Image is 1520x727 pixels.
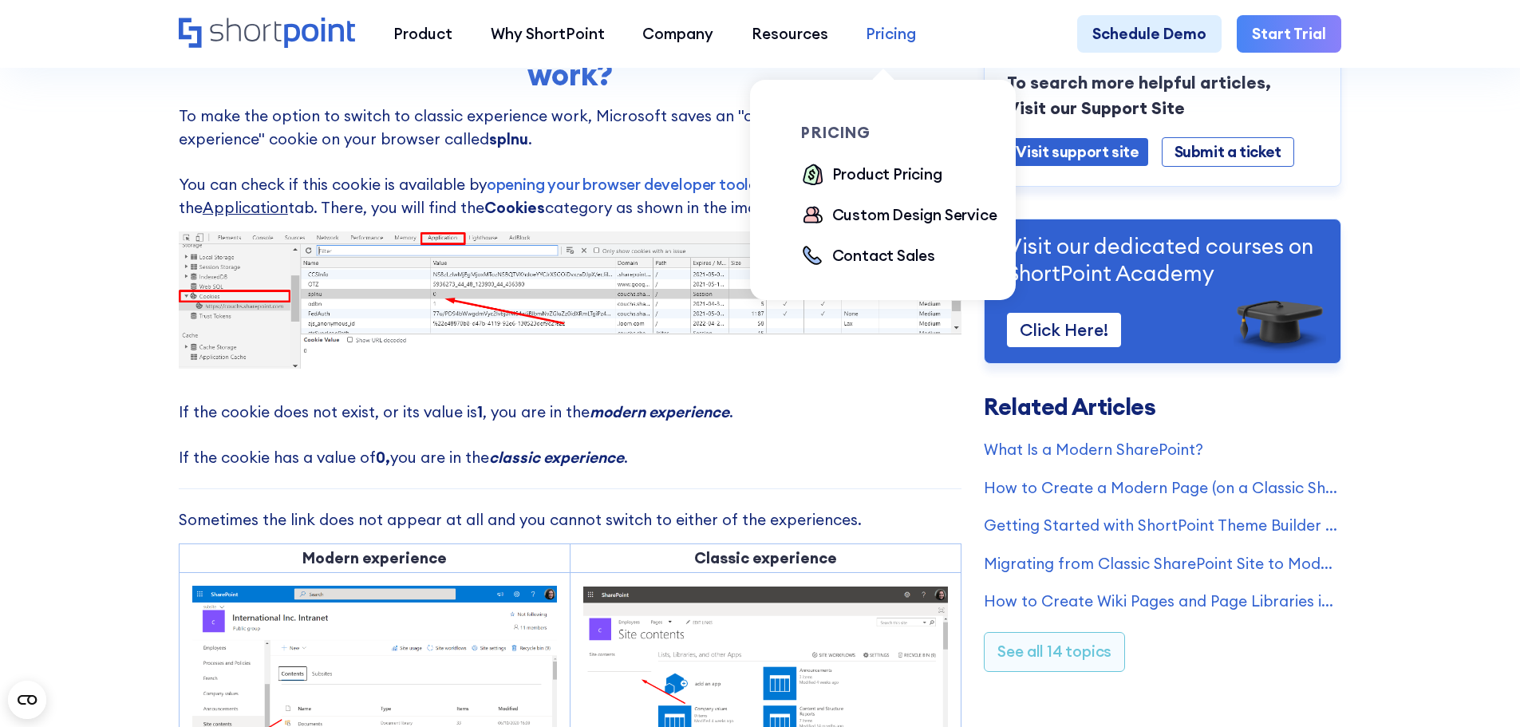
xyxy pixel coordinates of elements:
a: Click Here! [1007,312,1121,346]
a: Schedule Demo [1077,15,1222,53]
a: How to Create a Modern Page (on a Classic SharePoint Site) [984,476,1341,499]
div: Product [393,22,452,45]
strong: 1 [477,402,483,421]
a: What Is a Modern SharePoint? [984,437,1341,460]
span: Application [203,198,288,217]
a: Submit a ticket [1162,136,1294,166]
em: modern experience [590,402,729,421]
a: Product [374,15,472,53]
strong: Modern experience [302,548,447,567]
div: Pricing [866,22,916,45]
a: Company [623,15,732,53]
a: opening your browser developer tool [487,175,748,194]
a: Product Pricing [801,163,942,188]
div: Resources [752,22,828,45]
button: Open CMP widget [8,681,46,719]
a: Resources [732,15,847,53]
div: Company [642,22,713,45]
p: If the cookie does not exist, or its value is , you are in the . If the cookie has a value of you... [179,401,961,469]
p: Sometimes the link does not appear at all and you cannot switch to either of the experiences. [179,508,961,531]
p: To search more helpful articles, Visit our Support Site [1007,69,1318,121]
strong: splnu [489,129,528,148]
div: pricing [801,125,1014,140]
a: Migrating from Classic SharePoint Site to Modern SharePoint Site (SharePoint Online) [984,551,1341,575]
p: To make the option to switch to classic experience work, Microsoft saves an "opt out of modern ex... [179,105,961,219]
strong: Cookies [484,198,545,217]
h2: How does the switching functionality work? [270,22,869,92]
a: Contact Sales [801,244,935,270]
div: Why ShortPoint [491,22,605,45]
div: Contact Sales [832,244,936,267]
strong: 0, [376,448,390,467]
iframe: Chat Widget [1440,650,1520,727]
a: See all 14 topics [984,631,1125,671]
a: Home [179,18,355,50]
a: Getting Started with ShortPoint Theme Builder - Classic SharePoint Sites (Part 1) [984,514,1341,537]
h3: Related Articles [984,396,1341,419]
a: Visit support site [1007,137,1147,165]
em: classic experience [489,448,624,467]
div: Product Pricing [832,163,942,186]
a: Custom Design Service [801,203,997,229]
div: Custom Design Service [832,203,997,227]
strong: Classic experience [694,548,837,567]
a: Why ShortPoint [472,15,624,53]
a: Pricing [847,15,936,53]
a: How to Create Wiki Pages and Page Libraries in SharePoint [984,590,1341,613]
a: Start Trial [1237,15,1341,53]
p: Visit our dedicated courses on ShortPoint Academy [1007,231,1318,286]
